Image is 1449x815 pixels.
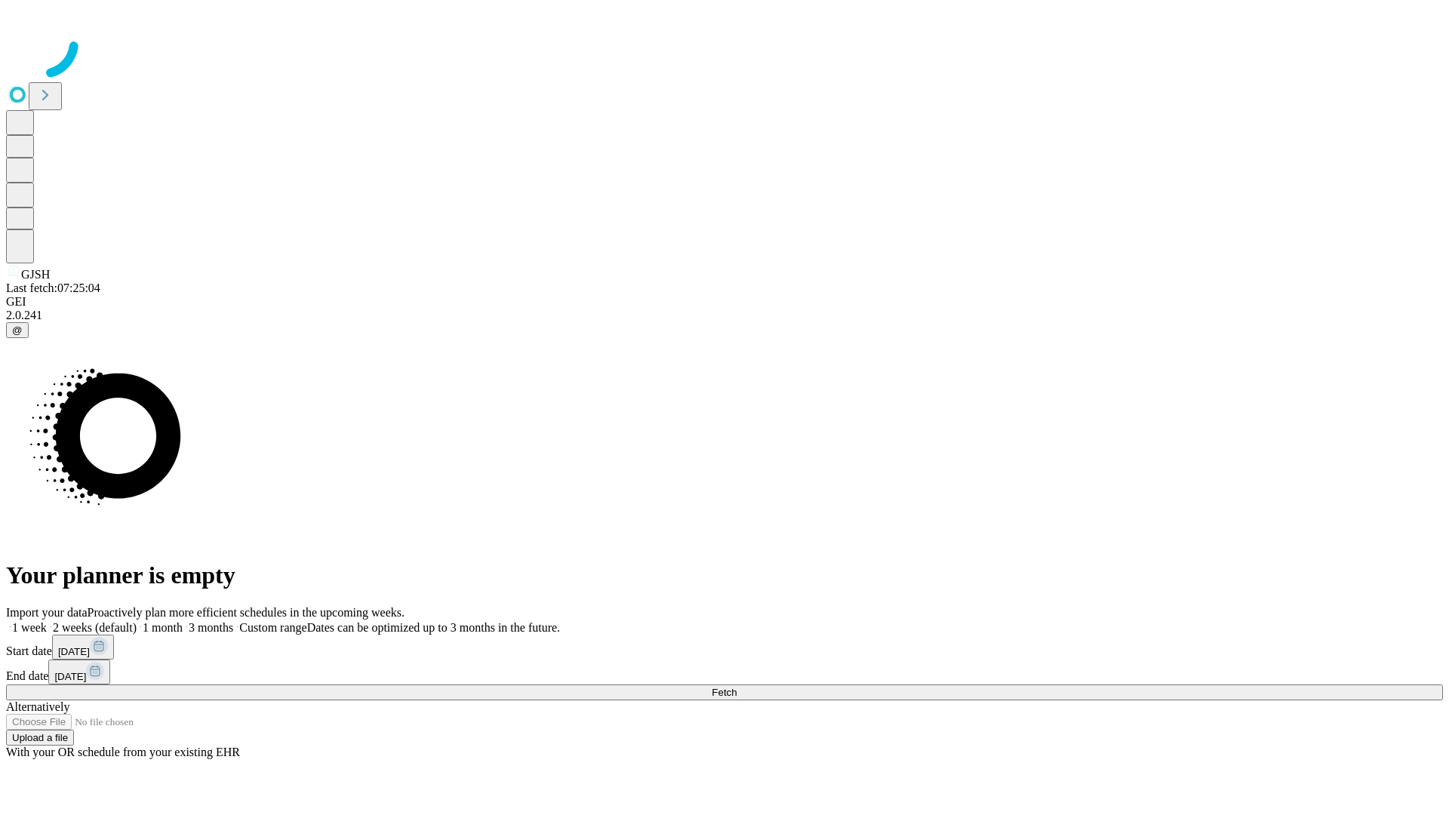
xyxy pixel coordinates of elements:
[6,606,88,619] span: Import your data
[307,621,560,634] span: Dates can be optimized up to 3 months in the future.
[143,621,183,634] span: 1 month
[6,746,240,758] span: With your OR schedule from your existing EHR
[712,687,737,698] span: Fetch
[6,295,1443,309] div: GEI
[88,606,405,619] span: Proactively plan more efficient schedules in the upcoming weeks.
[6,635,1443,660] div: Start date
[12,621,47,634] span: 1 week
[6,281,100,294] span: Last fetch: 07:25:04
[6,684,1443,700] button: Fetch
[12,324,23,336] span: @
[6,700,69,713] span: Alternatively
[6,660,1443,684] div: End date
[6,309,1443,322] div: 2.0.241
[189,621,233,634] span: 3 months
[6,322,29,338] button: @
[6,730,74,746] button: Upload a file
[48,660,110,684] button: [DATE]
[58,646,90,657] span: [DATE]
[54,671,86,682] span: [DATE]
[21,268,50,281] span: GJSH
[52,635,114,660] button: [DATE]
[53,621,137,634] span: 2 weeks (default)
[239,621,306,634] span: Custom range
[6,561,1443,589] h1: Your planner is empty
